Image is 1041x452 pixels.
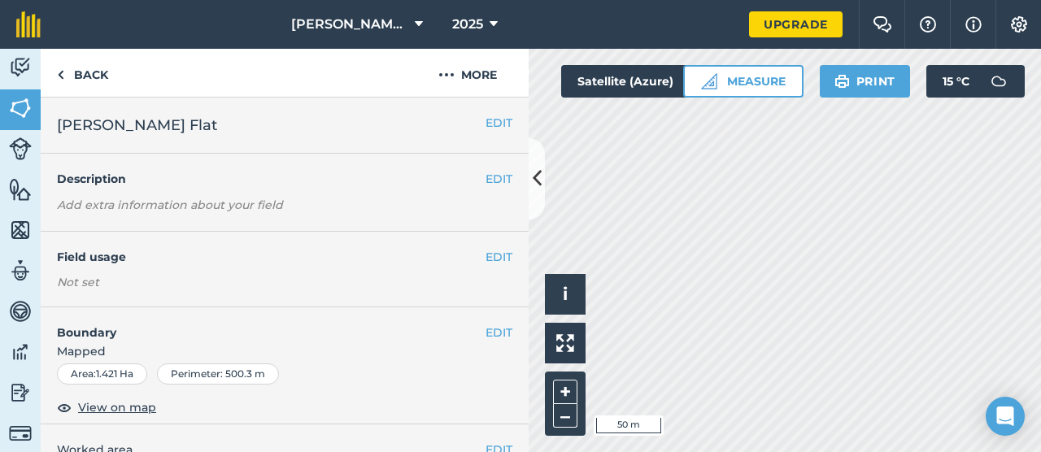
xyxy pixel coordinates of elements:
[556,334,574,352] img: Four arrows, one pointing top left, one top right, one bottom right and the last bottom left
[57,170,512,188] h4: Description
[41,307,486,341] h4: Boundary
[926,65,1025,98] button: 15 °C
[563,284,568,304] span: i
[57,198,283,212] em: Add extra information about your field
[1009,16,1029,33] img: A cog icon
[291,15,408,34] span: [PERSON_NAME] Farm
[701,73,717,89] img: Ruler icon
[749,11,843,37] a: Upgrade
[9,96,32,120] img: svg+xml;base64,PHN2ZyB4bWxucz0iaHR0cDovL3d3dy53My5vcmcvMjAwMC9zdmciIHdpZHRoPSI1NiIgaGVpZ2h0PSI2MC...
[438,65,455,85] img: svg+xml;base64,PHN2ZyB4bWxucz0iaHR0cDovL3d3dy53My5vcmcvMjAwMC9zdmciIHdpZHRoPSIyMCIgaGVpZ2h0PSIyNC...
[9,55,32,80] img: svg+xml;base64,PD94bWwgdmVyc2lvbj0iMS4wIiBlbmNvZGluZz0idXRmLTgiPz4KPCEtLSBHZW5lcmF0b3I6IEFkb2JlIE...
[41,49,124,97] a: Back
[486,170,512,188] button: EDIT
[9,340,32,364] img: svg+xml;base64,PD94bWwgdmVyc2lvbj0iMS4wIiBlbmNvZGluZz0idXRmLTgiPz4KPCEtLSBHZW5lcmF0b3I6IEFkb2JlIE...
[9,259,32,283] img: svg+xml;base64,PD94bWwgdmVyc2lvbj0iMS4wIiBlbmNvZGluZz0idXRmLTgiPz4KPCEtLSBHZW5lcmF0b3I6IEFkb2JlIE...
[57,398,156,417] button: View on map
[820,65,911,98] button: Print
[486,248,512,266] button: EDIT
[918,16,938,33] img: A question mark icon
[57,248,486,266] h4: Field usage
[965,15,982,34] img: svg+xml;base64,PHN2ZyB4bWxucz0iaHR0cDovL3d3dy53My5vcmcvMjAwMC9zdmciIHdpZHRoPSIxNyIgaGVpZ2h0PSIxNy...
[545,274,586,315] button: i
[16,11,41,37] img: fieldmargin Logo
[553,380,577,404] button: +
[57,398,72,417] img: svg+xml;base64,PHN2ZyB4bWxucz0iaHR0cDovL3d3dy53My5vcmcvMjAwMC9zdmciIHdpZHRoPSIxOCIgaGVpZ2h0PSIyNC...
[9,380,32,405] img: svg+xml;base64,PD94bWwgdmVyc2lvbj0iMS4wIiBlbmNvZGluZz0idXRmLTgiPz4KPCEtLSBHZW5lcmF0b3I6IEFkb2JlIE...
[873,16,892,33] img: Two speech bubbles overlapping with the left bubble in the forefront
[57,274,512,290] div: Not set
[41,342,529,360] span: Mapped
[57,363,147,385] div: Area : 1.421 Ha
[486,114,512,132] button: EDIT
[57,114,217,137] span: [PERSON_NAME] Flat
[9,422,32,445] img: svg+xml;base64,PD94bWwgdmVyc2lvbj0iMS4wIiBlbmNvZGluZz0idXRmLTgiPz4KPCEtLSBHZW5lcmF0b3I6IEFkb2JlIE...
[78,398,156,416] span: View on map
[9,137,32,160] img: svg+xml;base64,PD94bWwgdmVyc2lvbj0iMS4wIiBlbmNvZGluZz0idXRmLTgiPz4KPCEtLSBHZW5lcmF0b3I6IEFkb2JlIE...
[561,65,717,98] button: Satellite (Azure)
[57,65,64,85] img: svg+xml;base64,PHN2ZyB4bWxucz0iaHR0cDovL3d3dy53My5vcmcvMjAwMC9zdmciIHdpZHRoPSI5IiBoZWlnaHQ9IjI0Ii...
[157,363,279,385] div: Perimeter : 500.3 m
[9,177,32,202] img: svg+xml;base64,PHN2ZyB4bWxucz0iaHR0cDovL3d3dy53My5vcmcvMjAwMC9zdmciIHdpZHRoPSI1NiIgaGVpZ2h0PSI2MC...
[943,65,969,98] span: 15 ° C
[9,299,32,324] img: svg+xml;base64,PD94bWwgdmVyc2lvbj0iMS4wIiBlbmNvZGluZz0idXRmLTgiPz4KPCEtLSBHZW5lcmF0b3I6IEFkb2JlIE...
[407,49,529,97] button: More
[486,324,512,341] button: EDIT
[834,72,850,91] img: svg+xml;base64,PHN2ZyB4bWxucz0iaHR0cDovL3d3dy53My5vcmcvMjAwMC9zdmciIHdpZHRoPSIxOSIgaGVpZ2h0PSIyNC...
[982,65,1015,98] img: svg+xml;base64,PD94bWwgdmVyc2lvbj0iMS4wIiBlbmNvZGluZz0idXRmLTgiPz4KPCEtLSBHZW5lcmF0b3I6IEFkb2JlIE...
[553,404,577,428] button: –
[9,218,32,242] img: svg+xml;base64,PHN2ZyB4bWxucz0iaHR0cDovL3d3dy53My5vcmcvMjAwMC9zdmciIHdpZHRoPSI1NiIgaGVpZ2h0PSI2MC...
[986,397,1025,436] div: Open Intercom Messenger
[683,65,804,98] button: Measure
[452,15,483,34] span: 2025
